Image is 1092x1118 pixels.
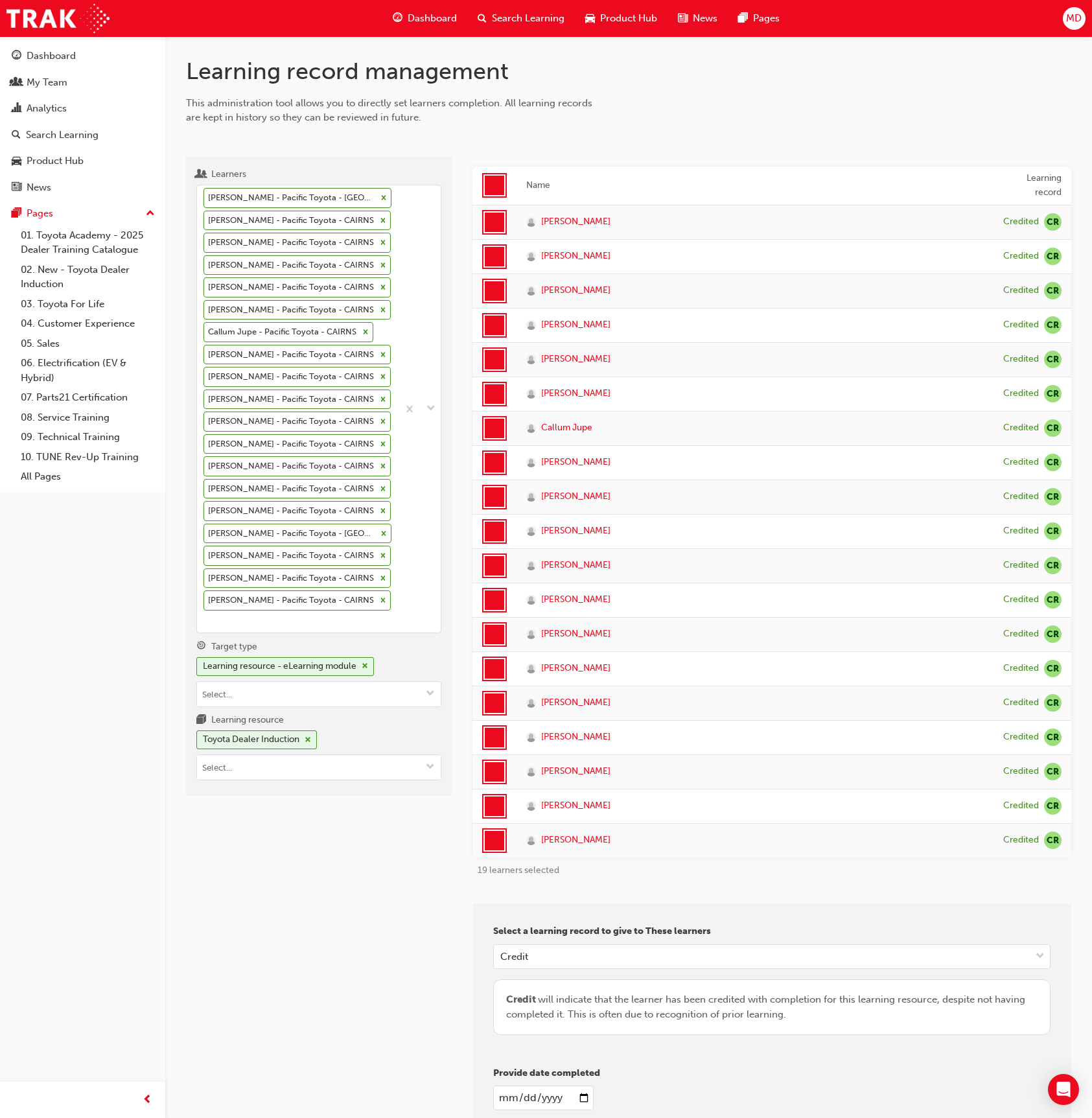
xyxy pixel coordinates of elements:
[526,764,984,779] a: [PERSON_NAME]
[27,154,84,169] div: Product Hub
[204,524,377,543] div: [PERSON_NAME] - Pacific Toyota - [GEOGRAPHIC_DATA], [GEOGRAPHIC_DATA] Toyota - MORNINGSIDE
[1003,491,1039,503] div: Credited
[5,97,160,121] a: Analytics
[541,249,610,264] span: [PERSON_NAME]
[426,401,436,417] span: down-icon
[541,421,592,436] span: Callum Jupe
[196,641,206,653] span: target-icon
[5,44,160,68] a: Dashboard
[5,41,160,202] button: DashboardMy TeamAnalyticsSearch LearningProduct HubNews
[1044,625,1062,643] span: null-icon
[16,294,160,314] a: 03. Toyota For Life
[186,57,1071,86] h1: Learning record management
[506,994,538,1005] span: Credit
[5,149,160,173] a: Product Hub
[305,736,311,744] span: cross-icon
[197,755,441,780] input: Learning resourceToyota Dealer Inductioncross-icontoggle menu
[526,524,984,539] a: [PERSON_NAME]
[204,301,376,320] div: [PERSON_NAME] - Pacific Toyota - CAIRNS
[211,714,284,727] div: Learning resource
[27,206,53,221] div: Pages
[27,180,51,195] div: News
[16,427,160,447] a: 09. Technical Training
[541,627,610,642] span: [PERSON_NAME]
[1044,282,1062,299] span: null-icon
[16,260,160,294] a: 02. New - Toyota Dealer Induction
[146,205,155,222] span: up-icon
[1003,525,1039,537] div: Credited
[668,5,728,32] a: news-iconNews
[204,189,377,207] div: [PERSON_NAME] - Pacific Toyota - [GEOGRAPHIC_DATA]
[6,4,110,33] a: Trak
[204,591,376,610] div: [PERSON_NAME] - Pacific Toyota - CAIRNS
[1063,7,1086,30] button: MD
[5,176,160,200] a: News
[1036,948,1045,965] span: down-icon
[5,71,160,95] a: My Team
[541,558,610,573] span: [PERSON_NAME]
[5,202,160,226] button: Pages
[1044,763,1062,780] span: null-icon
[493,1066,1051,1081] p: Provide date completed
[1003,628,1039,640] div: Credited
[526,215,984,229] a: [PERSON_NAME]
[204,569,376,588] div: [PERSON_NAME] - Pacific Toyota - CAIRNS
[1003,731,1039,743] div: Credited
[204,435,376,454] div: [PERSON_NAME] - Pacific Toyota - CAIRNS
[16,353,160,388] a: 06. Electrification (EV & Hybrid)
[1003,250,1039,262] div: Credited
[541,764,610,779] span: [PERSON_NAME]
[1048,1074,1079,1105] div: Open Intercom Messenger
[1044,248,1062,265] span: null-icon
[1044,213,1062,231] span: null-icon
[526,249,984,264] a: [PERSON_NAME]
[197,682,441,706] input: Target typeLearning resource - eLearning modulecross-icontoggle menu
[693,11,717,26] span: News
[204,256,376,275] div: [PERSON_NAME] - Pacific Toyota - CAIRNS
[1003,171,1062,200] div: Learning record
[211,168,246,181] div: Learners
[492,11,564,26] span: Search Learning
[1044,522,1062,540] span: null-icon
[1044,488,1062,506] span: null-icon
[27,75,67,90] div: My Team
[600,11,657,26] span: Product Hub
[204,278,376,297] div: [PERSON_NAME] - Pacific Toyota - CAIRNS
[16,447,160,467] a: 10. TUNE Rev-Up Training
[541,386,610,401] span: [PERSON_NAME]
[382,5,467,32] a: guage-iconDashboard
[204,323,358,342] div: Callum Jupe - Pacific Toyota - CAIRNS
[204,233,376,252] div: [PERSON_NAME] - Pacific Toyota - CAIRNS
[204,457,376,476] div: [PERSON_NAME] - Pacific Toyota - CAIRNS
[27,101,67,116] div: Analytics
[526,558,984,573] a: [PERSON_NAME]
[526,730,984,745] a: [PERSON_NAME]
[1044,351,1062,368] span: null-icon
[526,489,984,504] a: [PERSON_NAME]
[204,390,376,409] div: [PERSON_NAME] - Pacific Toyota - CAIRNS
[526,318,984,332] a: [PERSON_NAME]
[1044,419,1062,437] span: null-icon
[1044,557,1062,574] span: null-icon
[526,283,984,298] a: [PERSON_NAME]
[16,314,160,334] a: 04. Customer Experience
[196,715,206,727] span: learningresource-icon
[12,77,21,89] span: people-icon
[541,833,610,848] span: [PERSON_NAME]
[12,103,21,115] span: chart-icon
[1044,454,1062,471] span: null-icon
[420,755,441,780] button: toggle menu
[1003,388,1039,400] div: Credited
[1044,832,1062,849] span: null-icon
[426,689,435,700] span: down-icon
[478,865,559,876] span: 19 learners selected
[1044,694,1062,712] span: null-icon
[1003,834,1039,846] div: Credited
[16,408,160,428] a: 08. Service Training
[753,11,780,26] span: Pages
[541,283,610,298] span: [PERSON_NAME]
[204,345,376,364] div: [PERSON_NAME] - Pacific Toyota - CAIRNS
[16,226,160,260] a: 01. Toyota Academy - 2025 Dealer Training Catalogue
[420,682,441,706] button: toggle menu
